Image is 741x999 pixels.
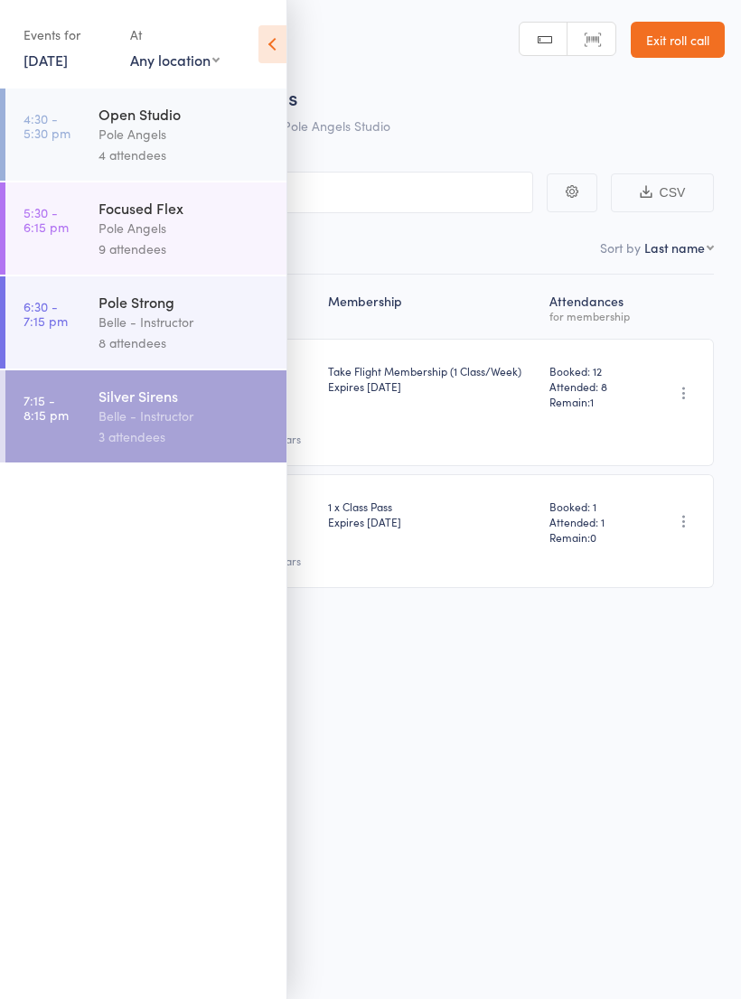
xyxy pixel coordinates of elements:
[328,514,535,529] div: Expires [DATE]
[542,283,643,331] div: Atten­dances
[98,312,271,332] div: Belle - Instructor
[549,514,636,529] span: Attended: 1
[98,386,271,406] div: Silver Sirens
[98,332,271,353] div: 8 attendees
[549,310,636,322] div: for membership
[549,378,636,394] span: Attended: 8
[590,529,596,545] span: 0
[23,393,69,422] time: 7:15 - 8:15 pm
[5,370,286,462] a: 7:15 -8:15 pmSilver SirensBelle - Instructor3 attendees
[23,50,68,70] a: [DATE]
[283,117,390,135] span: Pole Angels Studio
[549,363,636,378] span: Booked: 12
[98,104,271,124] div: Open Studio
[328,499,535,529] div: 1 x Class Pass
[5,276,286,369] a: 6:30 -7:15 pmPole StrongBelle - Instructor8 attendees
[98,124,271,145] div: Pole Angels
[23,205,69,234] time: 5:30 - 6:15 pm
[23,111,70,140] time: 4:30 - 5:30 pm
[328,363,535,394] div: Take Flight Membership (1 Class/Week)
[644,238,705,257] div: Last name
[23,299,68,328] time: 6:30 - 7:15 pm
[98,198,271,218] div: Focused Flex
[549,394,636,409] span: Remain:
[98,145,271,165] div: 4 attendees
[5,89,286,181] a: 4:30 -5:30 pmOpen StudioPole Angels4 attendees
[549,499,636,514] span: Booked: 1
[549,529,636,545] span: Remain:
[631,22,725,58] a: Exit roll call
[98,426,271,447] div: 3 attendees
[23,20,112,50] div: Events for
[98,292,271,312] div: Pole Strong
[600,238,641,257] label: Sort by
[328,378,535,394] div: Expires [DATE]
[130,20,220,50] div: At
[130,50,220,70] div: Any location
[321,283,542,331] div: Membership
[98,218,271,238] div: Pole Angels
[611,173,714,212] button: CSV
[590,394,594,409] span: 1
[5,182,286,275] a: 5:30 -6:15 pmFocused FlexPole Angels9 attendees
[98,238,271,259] div: 9 attendees
[98,406,271,426] div: Belle - Instructor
